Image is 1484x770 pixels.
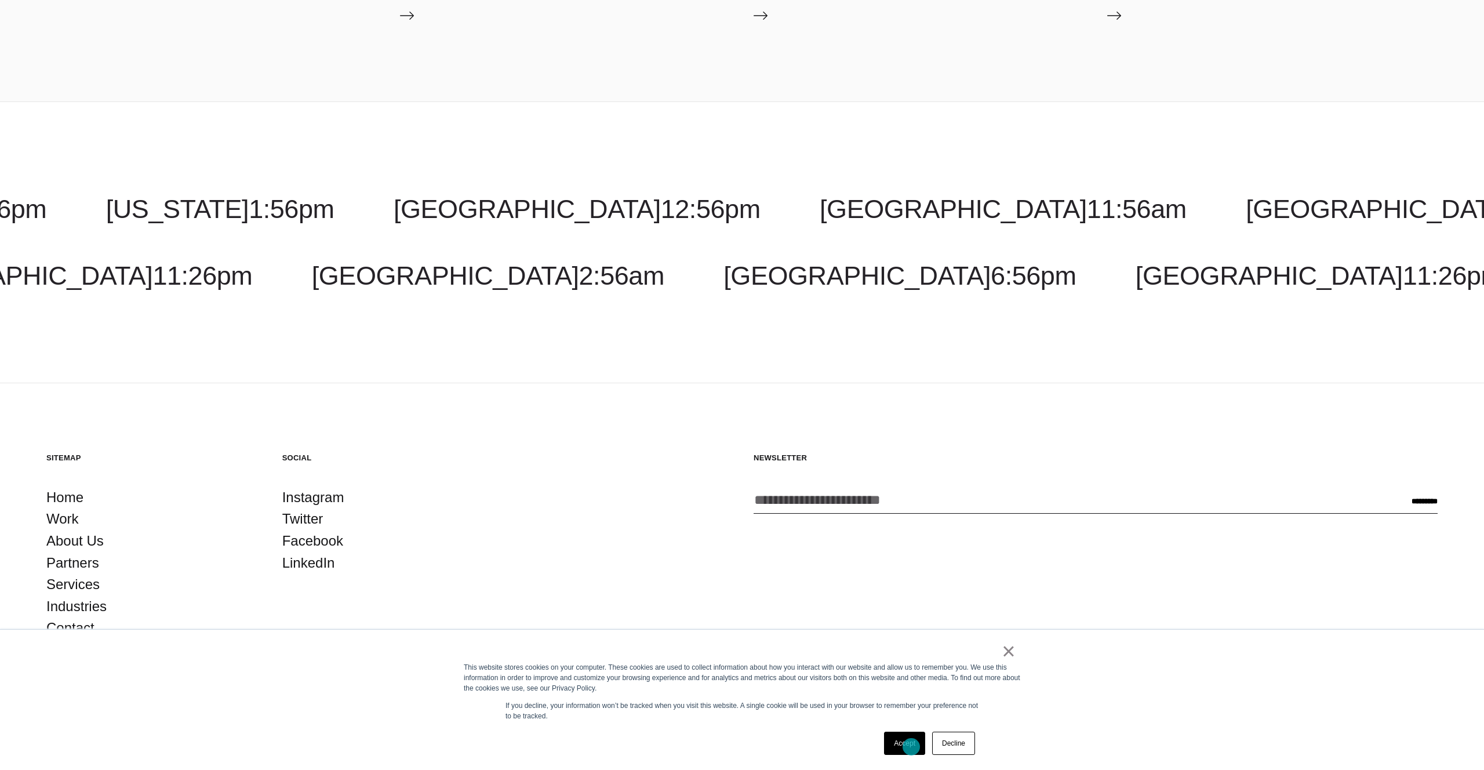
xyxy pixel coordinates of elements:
[46,595,107,618] a: Industries
[46,617,94,639] a: Contact
[884,732,925,755] a: Accept
[661,194,761,224] span: 12:56pm
[46,552,99,574] a: Partners
[464,662,1020,693] div: This website stores cookies on your computer. These cookies are used to collect information about...
[46,453,259,463] h5: Sitemap
[46,508,79,530] a: Work
[1002,646,1016,656] a: ×
[282,453,495,463] h5: Social
[282,508,323,530] a: Twitter
[282,552,335,574] a: LinkedIn
[46,573,100,595] a: Services
[820,194,1187,224] a: [GEOGRAPHIC_DATA]11:56am
[932,732,975,755] a: Decline
[505,700,979,721] p: If you decline, your information won’t be tracked when you visit this website. A single cookie wi...
[723,261,1076,290] a: [GEOGRAPHIC_DATA]6:56pm
[106,194,334,224] a: [US_STATE]1:56pm
[754,453,1438,463] h5: Newsletter
[282,486,344,509] a: Instagram
[249,194,334,224] span: 1:56pm
[394,194,761,224] a: [GEOGRAPHIC_DATA]12:56pm
[282,530,343,552] a: Facebook
[46,486,83,509] a: Home
[991,261,1076,290] span: 6:56pm
[579,261,664,290] span: 2:56am
[152,261,252,290] span: 11:26pm
[46,530,104,552] a: About Us
[312,261,664,290] a: [GEOGRAPHIC_DATA]2:56am
[1087,194,1187,224] span: 11:56am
